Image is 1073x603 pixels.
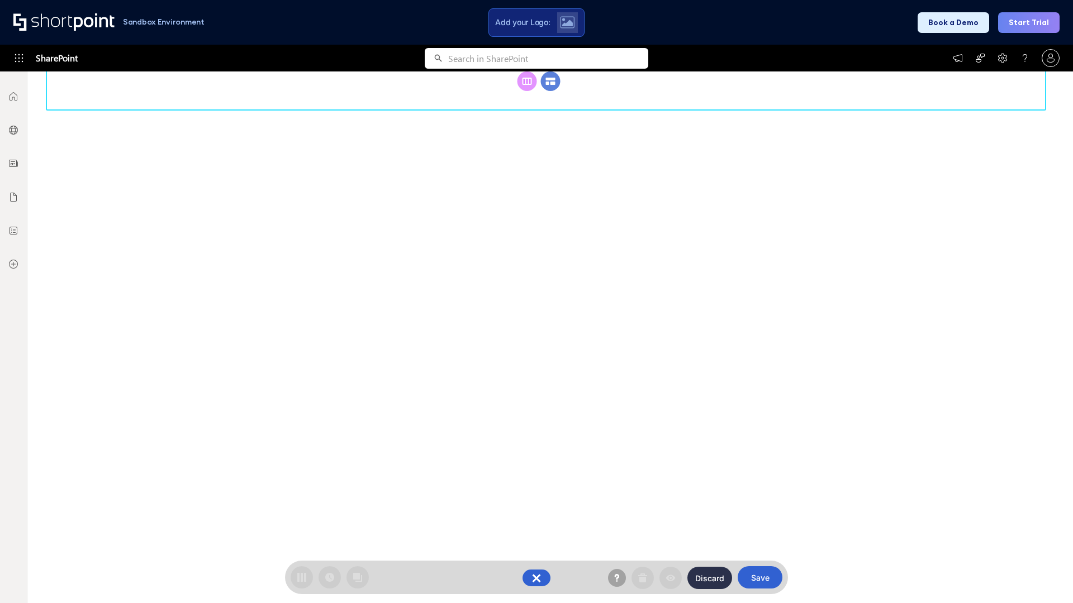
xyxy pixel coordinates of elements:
button: Book a Demo [918,12,989,33]
iframe: Chat Widget [1017,549,1073,603]
button: Save [738,566,782,588]
input: Search in SharePoint [448,48,648,69]
img: Upload logo [560,16,575,28]
button: Discard [687,567,732,589]
span: Add your Logo: [495,17,550,27]
h1: Sandbox Environment [123,19,205,25]
span: SharePoint [36,45,78,71]
button: Start Trial [998,12,1060,33]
